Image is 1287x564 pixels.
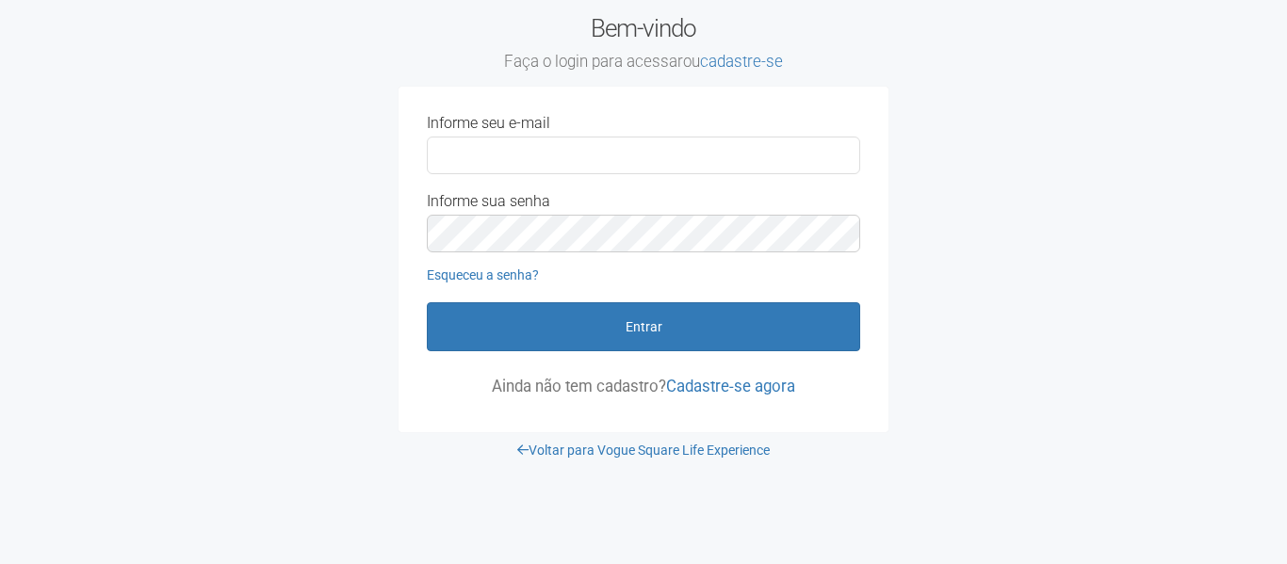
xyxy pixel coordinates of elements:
a: cadastre-se [700,52,783,71]
a: Cadastre-se agora [666,377,795,395]
label: Informe seu e-mail [427,115,550,132]
span: ou [683,52,783,71]
button: Entrar [427,302,860,351]
h2: Bem-vindo [399,14,888,73]
p: Ainda não tem cadastro? [427,378,860,395]
label: Informe sua senha [427,193,550,210]
small: Faça o login para acessar [399,52,888,73]
a: Esqueceu a senha? [427,267,539,282]
a: Voltar para Vogue Square Life Experience [517,443,770,458]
